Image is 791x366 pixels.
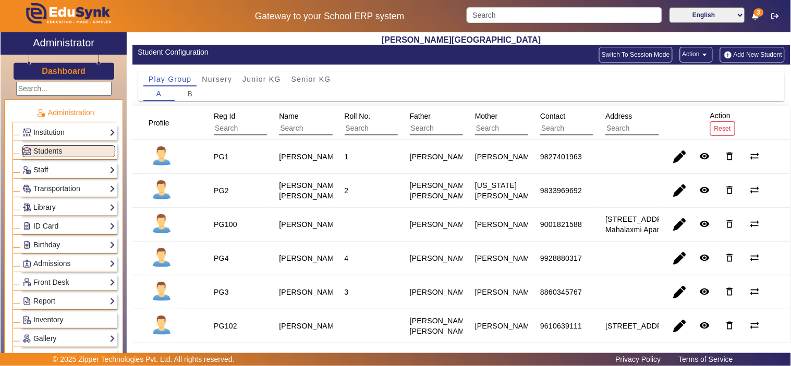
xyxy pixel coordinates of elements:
mat-icon: delete_outline [725,151,735,161]
mat-icon: sync_alt [750,286,760,297]
img: profile.png [149,144,175,170]
input: Search [475,122,568,135]
button: Action [680,47,713,62]
div: Roll No. [341,107,451,139]
staff-with-status: [PERSON_NAME] [279,254,340,262]
div: [PERSON_NAME] [475,253,537,263]
div: PG1 [214,152,229,162]
div: PG4 [214,253,229,263]
span: 3 [754,8,764,17]
div: PG2 [214,185,229,196]
div: 1 [345,152,349,162]
div: Name [275,107,385,139]
div: Address [602,107,712,139]
img: profile.png [149,178,175,204]
div: Mother [471,107,581,139]
mat-icon: sync_alt [750,253,760,263]
div: [PERSON_NAME] [475,321,537,331]
span: B [188,90,193,97]
span: Mother [475,112,498,120]
button: Switch To Session Mode [599,47,673,62]
div: [PERSON_NAME] [475,219,537,230]
mat-icon: remove_red_eye [700,253,710,263]
div: 9610639111 [540,321,582,331]
mat-icon: delete_outline [725,320,735,331]
div: PG100 [214,219,237,230]
mat-icon: delete_outline [725,185,735,195]
mat-icon: sync_alt [750,219,760,229]
p: Administration [13,107,117,118]
span: Students [33,147,62,155]
div: 9827401963 [540,152,582,162]
input: Search [279,122,372,135]
a: Terms of Service [674,352,738,366]
mat-icon: delete_outline [725,219,735,229]
h5: Gateway to your School ERP system [203,11,456,22]
div: [STREET_ADDRESS] [605,321,679,331]
div: [PERSON_NAME] [PERSON_NAME] [410,315,471,336]
h2: Administrator [33,36,94,49]
a: Inventory [22,314,115,326]
div: [PERSON_NAME] [410,253,471,263]
div: 9833969692 [540,185,582,196]
div: Action [707,106,739,139]
img: profile.png [149,245,175,271]
staff-with-status: [PERSON_NAME] [279,288,340,296]
staff-with-status: [PERSON_NAME] [279,220,340,229]
mat-icon: delete_outline [725,286,735,297]
mat-icon: remove_red_eye [700,286,710,297]
span: Nursery [202,75,232,83]
img: profile.png [149,279,175,305]
mat-icon: sync_alt [750,185,760,195]
div: [US_STATE][PERSON_NAME] [475,180,537,201]
span: Reg Id [214,112,235,120]
mat-icon: sync_alt [750,151,760,161]
img: add-new-student.png [723,51,734,59]
div: Contact [537,107,647,139]
staff-with-status: [PERSON_NAME] [PERSON_NAME] [279,181,340,200]
div: 9928880317 [540,253,582,263]
img: Administration.png [36,108,45,118]
div: [PERSON_NAME] [475,287,537,297]
div: [PERSON_NAME] [410,152,471,162]
input: Search [540,122,634,135]
span: Address [605,112,632,120]
span: A [156,90,162,97]
p: © 2025 Zipper Technologies Pvt. Ltd. All rights reserved. [53,354,235,365]
h3: Dashboard [42,66,86,76]
h2: [PERSON_NAME][GEOGRAPHIC_DATA] [132,35,790,45]
div: PG102 [214,321,237,331]
span: Name [279,112,298,120]
div: 3 [345,287,349,297]
input: Search [345,122,438,135]
staff-with-status: [PERSON_NAME] [279,322,340,330]
mat-icon: remove_red_eye [700,151,710,161]
span: Senior KG [291,75,331,83]
div: PG3 [214,287,229,297]
img: Inventory.png [23,316,31,324]
div: [PERSON_NAME] [410,219,471,230]
span: Play Group [149,75,192,83]
mat-icon: sync_alt [750,320,760,331]
a: Students [22,145,115,157]
img: profile.png [149,313,175,339]
span: Roll No. [345,112,371,120]
div: Profile [145,113,182,132]
div: 8860345767 [540,287,582,297]
mat-icon: remove_red_eye [700,320,710,331]
div: Reg Id [210,107,320,139]
div: 4 [345,253,349,263]
span: Father [410,112,431,120]
mat-icon: remove_red_eye [700,185,710,195]
div: Student Configuration [138,47,456,58]
mat-icon: delete_outline [725,253,735,263]
div: 2 [345,185,349,196]
staff-with-status: [PERSON_NAME] [279,153,340,161]
div: [PERSON_NAME] [475,152,537,162]
a: Privacy Policy [611,352,666,366]
span: Profile [149,119,169,127]
input: Search... [16,82,112,96]
span: Contact [540,112,565,120]
img: Students.png [23,147,31,155]
span: Junior KG [242,75,281,83]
